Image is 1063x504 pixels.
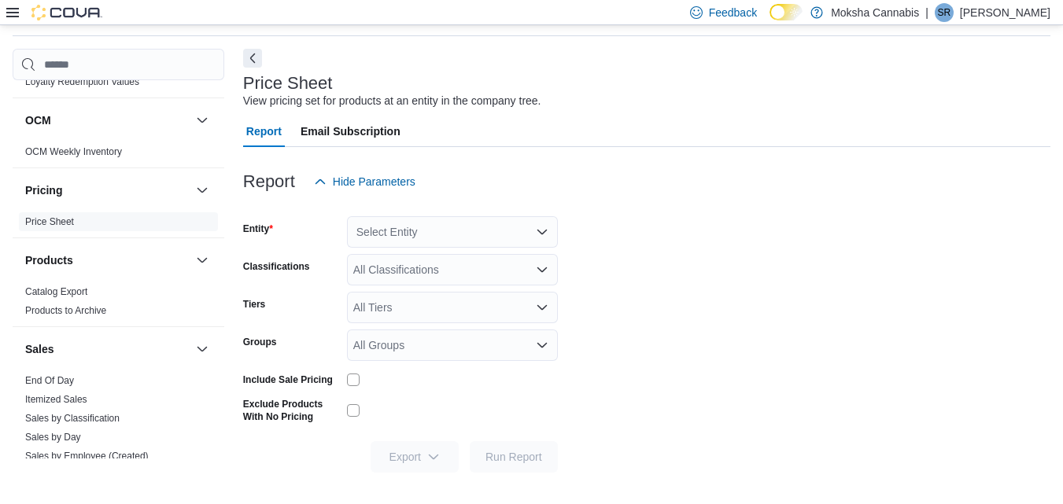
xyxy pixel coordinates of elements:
a: Sales by Day [25,432,81,443]
button: Products [193,251,212,270]
a: OCM Weekly Inventory [25,146,122,157]
span: End Of Day [25,374,74,387]
span: Itemized Sales [25,393,87,406]
span: Run Report [485,449,542,465]
span: Report [246,116,282,147]
div: Products [13,282,224,326]
a: Catalog Export [25,286,87,297]
button: Sales [193,340,212,359]
label: Entity [243,223,273,235]
button: Pricing [193,181,212,200]
div: Saurav Rao [935,3,954,22]
span: Email Subscription [301,116,400,147]
span: Sales by Day [25,431,81,443]
label: Tiers [243,298,265,311]
span: Sales by Employee (Created) [25,450,149,462]
a: Sales by Employee (Created) [25,451,149,462]
span: Price Sheet [25,215,74,228]
input: Dark Mode [770,4,803,20]
h3: OCM [25,112,51,128]
div: OCM [13,142,224,167]
h3: Sales [25,341,54,357]
span: SR [938,3,951,22]
span: Dark Mode [770,20,770,21]
button: OCM [25,112,190,128]
a: Itemized Sales [25,394,87,405]
label: Exclude Products With No Pricing [243,398,341,423]
button: Open list of options [536,301,548,314]
div: Pricing [13,212,224,237]
a: End Of Day [25,375,74,386]
span: Sales by Classification [25,412,120,425]
label: Classifications [243,260,310,273]
button: Export [371,441,459,473]
button: Sales [25,341,190,357]
span: Loyalty Redemption Values [25,75,139,88]
label: Groups [243,336,277,348]
span: Products to Archive [25,304,106,317]
h3: Pricing [25,182,62,198]
span: OCM Weekly Inventory [25,145,122,158]
a: Sales by Classification [25,413,120,424]
a: Products to Archive [25,305,106,316]
a: Loyalty Redemption Values [25,76,139,87]
button: OCM [193,111,212,130]
button: Run Report [470,441,558,473]
span: Hide Parameters [333,174,415,189]
p: Moksha Cannabis [831,3,919,22]
p: [PERSON_NAME] [960,3,1050,22]
button: Products [25,252,190,268]
button: Hide Parameters [308,166,422,197]
img: Cova [31,5,102,20]
button: Open list of options [536,226,548,238]
a: Price Sheet [25,216,74,227]
span: Feedback [709,5,757,20]
h3: Report [243,172,295,191]
span: Catalog Export [25,285,87,298]
div: View pricing set for products at an entity in the company tree. [243,93,541,109]
button: Pricing [25,182,190,198]
h3: Price Sheet [243,74,333,93]
button: Open list of options [536,263,548,276]
button: Next [243,49,262,68]
h3: Products [25,252,73,268]
button: Open list of options [536,339,548,351]
label: Include Sale Pricing [243,373,333,386]
span: Export [380,441,449,473]
p: | [925,3,928,22]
